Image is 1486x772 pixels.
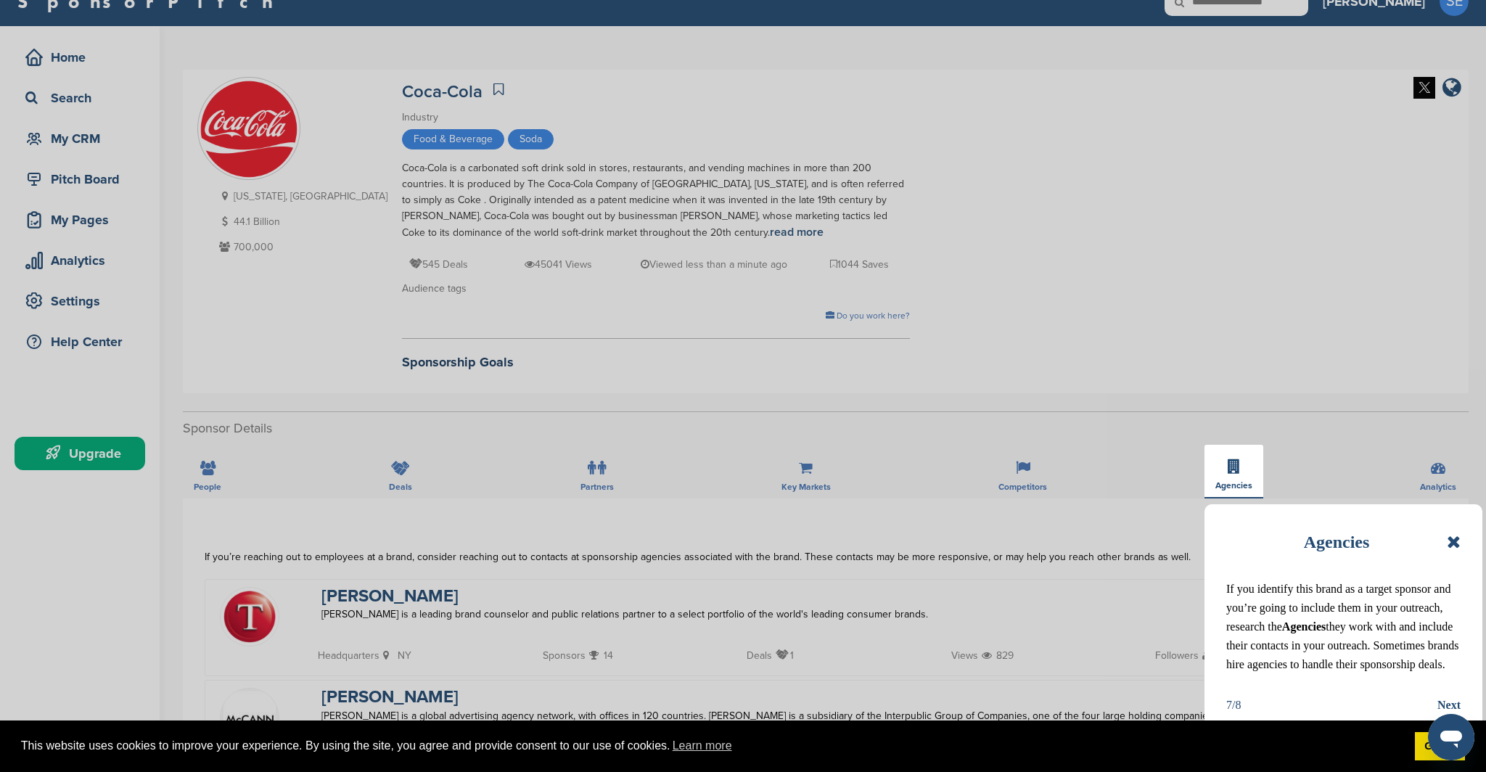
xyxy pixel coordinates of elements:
[1428,714,1474,760] iframe: Button to launch messaging window
[1304,526,1370,558] h1: Agencies
[1415,732,1465,761] a: dismiss cookie message
[1226,696,1241,715] div: 7/8
[21,735,1403,757] span: This website uses cookies to improve your experience. By using the site, you agree and provide co...
[670,735,734,757] a: learn more about cookies
[1226,580,1461,674] p: If you identify this brand as a target sponsor and you’re going to include them in your outreach,...
[1282,620,1326,633] b: Agencies
[1437,696,1461,715] button: Next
